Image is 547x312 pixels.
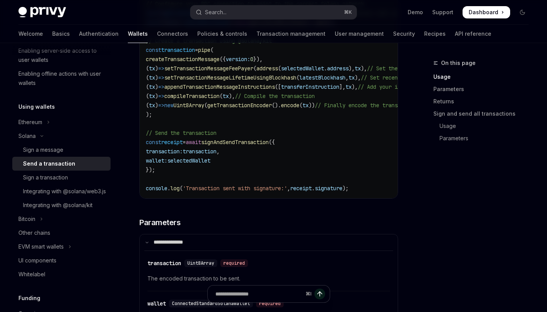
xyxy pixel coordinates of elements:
[146,46,161,53] span: const
[146,56,220,63] span: createTransactionMessage
[187,260,214,266] span: Uint8Array
[205,8,226,17] div: Search...
[183,139,186,146] span: =
[164,65,253,72] span: setTransactionMessageFeePayer
[23,173,68,182] div: Sign a transaction
[207,102,272,109] span: getTransactionEncoder
[79,25,119,43] a: Authentication
[18,242,64,251] div: EVM smart wallets
[157,25,188,43] a: Connectors
[18,46,106,65] div: Enabling server-side access to user wallets
[432,8,453,16] a: Support
[335,25,384,43] a: User management
[272,102,281,109] span: ().
[146,129,216,136] span: // Send the transaction
[345,83,352,90] span: tx
[195,46,198,53] span: =
[352,83,358,90] span: ),
[463,6,510,18] a: Dashboard
[250,56,253,63] span: 0
[220,56,226,63] span: ({
[164,83,275,90] span: appendTransactionMessageInstructions
[469,8,498,16] span: Dashboard
[433,132,535,144] a: Parameters
[315,102,416,109] span: // Finally encode the transaction
[290,185,312,192] span: receipt
[349,65,355,72] span: ),
[367,65,453,72] span: // Set the message fee payer
[12,254,111,267] a: UI components
[361,65,367,72] span: ),
[183,185,287,192] span: 'Transaction sent with signature:'
[149,83,155,90] span: tx
[18,7,66,18] img: dark logo
[441,58,476,68] span: On this page
[146,111,152,118] span: );
[256,25,326,43] a: Transaction management
[344,9,352,15] span: ⌘ K
[210,46,213,53] span: (
[433,83,535,95] a: Parameters
[174,102,204,109] span: Uint8Array
[12,226,111,240] a: Other chains
[12,171,111,184] a: Sign a transaction
[18,294,40,303] h5: Funding
[146,65,149,72] span: (
[339,83,345,90] span: ],
[18,270,45,279] div: Whitelabel
[220,259,248,267] div: required
[158,83,164,90] span: =>
[12,198,111,212] a: Integrating with @solana/kit
[155,83,158,90] span: )
[216,148,220,155] span: ,
[18,228,50,237] div: Other chains
[253,65,256,72] span: (
[18,102,55,111] h5: Using wallets
[269,139,275,146] span: ({
[433,71,535,83] a: Usage
[18,214,35,224] div: Bitcoin
[146,102,149,109] span: (
[167,157,210,164] span: selectedWallet
[147,274,390,283] span: The encoded transaction to be sent.
[281,65,324,72] span: selectedWallet
[299,74,345,81] span: latestBlockhash
[161,139,183,146] span: receipt
[52,25,70,43] a: Basics
[349,74,355,81] span: tx
[18,69,106,88] div: Enabling offline actions with user wallets
[147,259,181,267] div: transaction
[149,65,155,72] span: tx
[296,74,299,81] span: (
[164,102,174,109] span: new
[190,5,356,19] button: Open search
[23,187,106,196] div: Integrating with @solana/web3.js
[12,212,111,226] button: Toggle Bitcoin section
[146,83,149,90] span: (
[355,74,361,81] span: ),
[424,25,446,43] a: Recipes
[158,93,164,100] span: =>
[12,67,111,90] a: Enabling offline actions with user wallets
[433,95,535,108] a: Returns
[161,46,195,53] span: transaction
[155,65,158,72] span: )
[12,267,111,281] a: Whitelabel
[281,102,299,109] span: encode
[12,240,111,254] button: Toggle EVM smart wallets section
[158,74,164,81] span: =>
[180,185,183,192] span: (
[235,93,315,100] span: // Compile the transaction
[278,65,281,72] span: (
[312,185,315,192] span: .
[275,83,281,90] span: ([
[12,157,111,171] a: Send a transaction
[149,74,155,81] span: tx
[146,148,183,155] span: transaction:
[345,74,349,81] span: ,
[23,145,63,154] div: Sign a message
[315,185,342,192] span: signature
[18,118,42,127] div: Ethereum
[139,217,180,228] span: Parameters
[302,102,309,109] span: tx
